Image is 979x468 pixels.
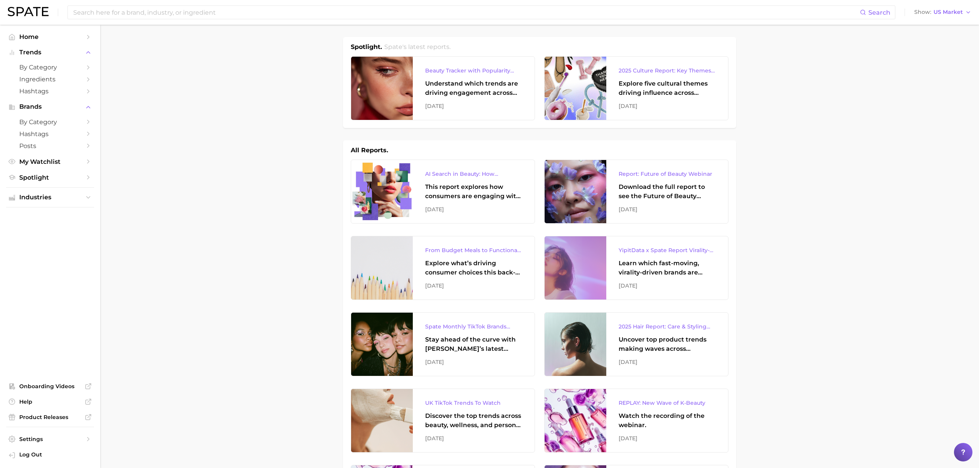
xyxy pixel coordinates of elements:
span: Onboarding Videos [19,383,81,390]
a: Hashtags [6,85,94,97]
span: Search [868,9,890,16]
a: Ingredients [6,73,94,85]
div: [DATE] [619,357,716,367]
div: From Budget Meals to Functional Snacks: Food & Beverage Trends Shaping Consumer Behavior This Sch... [425,246,522,255]
div: Uncover top product trends making waves across platforms — along with key insights into benefits,... [619,335,716,354]
div: 2025 Culture Report: Key Themes That Are Shaping Consumer Demand [619,66,716,75]
div: Spate Monthly TikTok Brands Tracker [425,322,522,331]
a: From Budget Meals to Functional Snacks: Food & Beverage Trends Shaping Consumer Behavior This Sch... [351,236,535,300]
span: Log Out [19,451,88,458]
a: 2025 Culture Report: Key Themes That Are Shaping Consumer DemandExplore five cultural themes driv... [544,56,728,120]
div: Watch the recording of the webinar. [619,411,716,430]
span: Brands [19,103,81,110]
div: Beauty Tracker with Popularity Index [425,66,522,75]
div: [DATE] [425,357,522,367]
div: [DATE] [619,434,716,443]
h1: All Reports. [351,146,388,155]
div: 2025 Hair Report: Care & Styling Products [619,322,716,331]
h1: Spotlight. [351,42,382,52]
div: [DATE] [425,101,522,111]
a: REPLAY: New Wave of K-BeautyWatch the recording of the webinar.[DATE] [544,389,728,453]
a: Help [6,396,94,407]
span: by Category [19,64,81,71]
div: Stay ahead of the curve with [PERSON_NAME]’s latest monthly tracker, spotlighting the fastest-gro... [425,335,522,354]
a: Spotlight [6,172,94,183]
button: ShowUS Market [912,7,973,17]
span: Posts [19,142,81,150]
button: Trends [6,47,94,58]
span: Help [19,398,81,405]
a: YipitData x Spate Report Virality-Driven Brands Are Taking a Slice of the Beauty PieLearn which f... [544,236,728,300]
a: Beauty Tracker with Popularity IndexUnderstand which trends are driving engagement across platfor... [351,56,535,120]
div: [DATE] [425,205,522,214]
div: Understand which trends are driving engagement across platforms in the skin, hair, makeup, and fr... [425,79,522,98]
div: Explore five cultural themes driving influence across beauty, food, and pop culture. [619,79,716,98]
a: Settings [6,433,94,445]
span: Home [19,33,81,40]
span: Industries [19,194,81,201]
a: Report: Future of Beauty WebinarDownload the full report to see the Future of Beauty trends we un... [544,160,728,224]
div: [DATE] [425,434,522,443]
div: This report explores how consumers are engaging with AI-powered search tools — and what it means ... [425,182,522,201]
div: Discover the top trends across beauty, wellness, and personal care on TikTok [GEOGRAPHIC_DATA]. [425,411,522,430]
a: 2025 Hair Report: Care & Styling ProductsUncover top product trends making waves across platforms... [544,312,728,376]
a: Hashtags [6,128,94,140]
span: Product Releases [19,414,81,421]
div: UK TikTok Trends To Watch [425,398,522,407]
div: Download the full report to see the Future of Beauty trends we unpacked during the webinar. [619,182,716,201]
button: Industries [6,192,94,203]
div: Learn which fast-moving, virality-driven brands are leading the pack, the risks of viral growth, ... [619,259,716,277]
a: AI Search in Beauty: How Consumers Are Using ChatGPT vs. Google SearchThis report explores how co... [351,160,535,224]
div: Explore what’s driving consumer choices this back-to-school season From budget-friendly meals to ... [425,259,522,277]
a: My Watchlist [6,156,94,168]
div: YipitData x Spate Report Virality-Driven Brands Are Taking a Slice of the Beauty Pie [619,246,716,255]
span: US Market [934,10,963,14]
a: Onboarding Videos [6,380,94,392]
a: UK TikTok Trends To WatchDiscover the top trends across beauty, wellness, and personal care on Ti... [351,389,535,453]
a: Product Releases [6,411,94,423]
span: by Category [19,118,81,126]
input: Search here for a brand, industry, or ingredient [72,6,860,19]
h2: Spate's latest reports. [384,42,451,52]
a: by Category [6,116,94,128]
div: REPLAY: New Wave of K-Beauty [619,398,716,407]
a: Posts [6,140,94,152]
div: [DATE] [619,281,716,290]
span: Hashtags [19,130,81,138]
button: Brands [6,101,94,113]
div: [DATE] [619,101,716,111]
div: AI Search in Beauty: How Consumers Are Using ChatGPT vs. Google Search [425,169,522,178]
div: Report: Future of Beauty Webinar [619,169,716,178]
span: Spotlight [19,174,81,181]
span: My Watchlist [19,158,81,165]
img: SPATE [8,7,49,16]
a: Home [6,31,94,43]
span: Settings [19,436,81,443]
a: Spate Monthly TikTok Brands TrackerStay ahead of the curve with [PERSON_NAME]’s latest monthly tr... [351,312,535,376]
span: Show [914,10,931,14]
span: Ingredients [19,76,81,83]
a: by Category [6,61,94,73]
span: Hashtags [19,88,81,95]
div: [DATE] [619,205,716,214]
a: Log out. Currently logged in with e-mail hannah.kohl@croda.com. [6,449,94,462]
span: Trends [19,49,81,56]
div: [DATE] [425,281,522,290]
